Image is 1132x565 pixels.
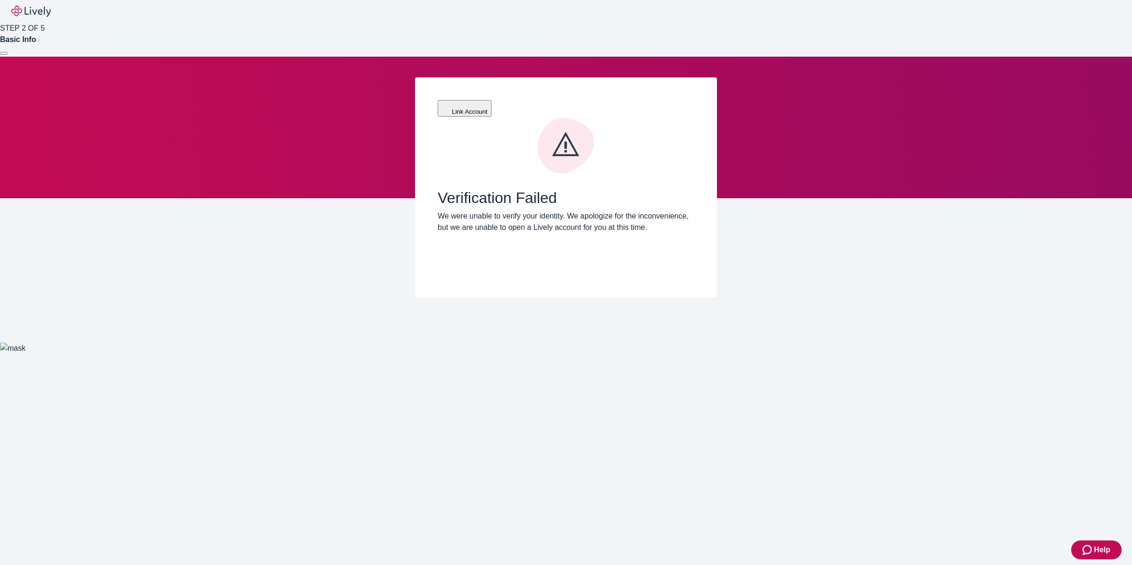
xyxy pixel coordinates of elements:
[538,117,594,174] svg: Error icon
[438,189,694,207] span: Verification Failed
[11,6,51,17] img: Lively
[438,211,694,233] p: We were unable to verify your identity. We apologize for the inconvenience, but we are unable to ...
[438,100,491,117] button: Link Account
[1082,544,1094,556] svg: Zendesk support icon
[1094,544,1110,556] span: Help
[1071,540,1122,559] button: Zendesk support iconHelp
